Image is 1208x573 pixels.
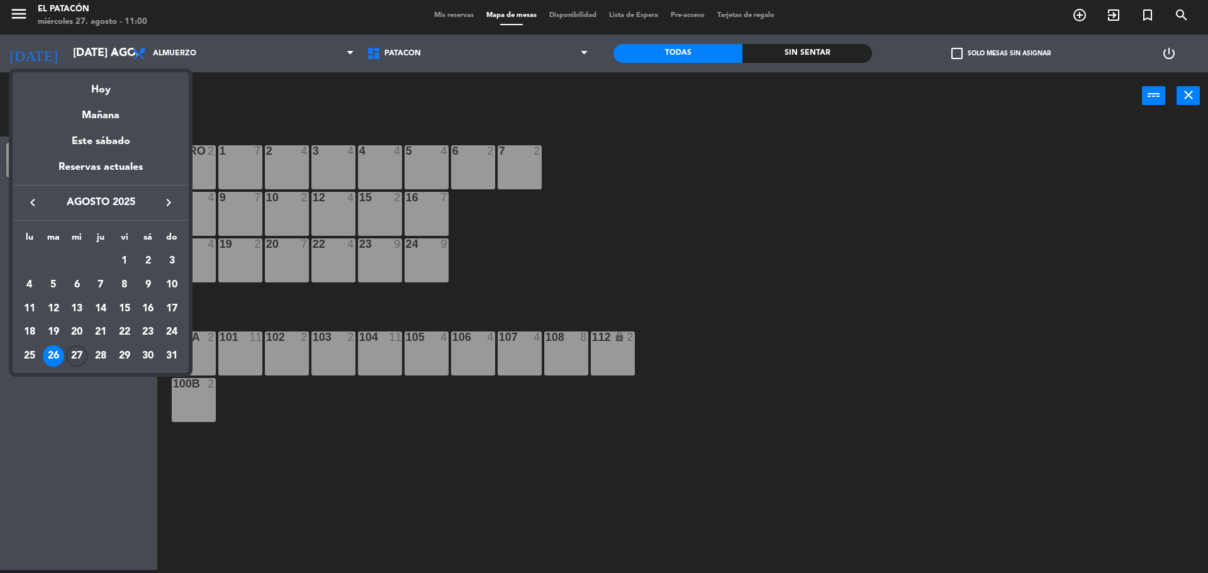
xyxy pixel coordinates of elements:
div: 5 [43,274,64,296]
th: viernes [113,230,137,250]
span: agosto 2025 [44,194,157,211]
td: 13 de agosto de 2025 [65,297,89,321]
td: 21 de agosto de 2025 [89,320,113,344]
div: 29 [114,345,135,367]
div: Reservas actuales [13,159,189,185]
td: 25 de agosto de 2025 [18,344,42,368]
td: 31 de agosto de 2025 [160,344,184,368]
td: 29 de agosto de 2025 [113,344,137,368]
td: 22 de agosto de 2025 [113,320,137,344]
td: 16 de agosto de 2025 [137,297,160,321]
td: 1 de agosto de 2025 [113,249,137,273]
td: 9 de agosto de 2025 [137,273,160,297]
div: 30 [137,345,159,367]
div: 7 [90,274,111,296]
div: 15 [114,298,135,320]
button: keyboard_arrow_left [21,194,44,211]
td: 28 de agosto de 2025 [89,344,113,368]
div: 4 [19,274,40,296]
div: 28 [90,345,111,367]
td: 3 de agosto de 2025 [160,249,184,273]
div: 31 [161,345,182,367]
td: AGO. [18,249,113,273]
div: Este sábado [13,124,189,159]
div: 1 [114,250,135,272]
div: 11 [19,298,40,320]
td: 2 de agosto de 2025 [137,249,160,273]
th: lunes [18,230,42,250]
div: 21 [90,321,111,343]
div: 26 [43,345,64,367]
div: Hoy [13,72,189,98]
div: 16 [137,298,159,320]
div: 8 [114,274,135,296]
div: 13 [66,298,87,320]
td: 8 de agosto de 2025 [113,273,137,297]
td: 17 de agosto de 2025 [160,297,184,321]
div: 2 [137,250,159,272]
div: 25 [19,345,40,367]
td: 20 de agosto de 2025 [65,320,89,344]
td: 4 de agosto de 2025 [18,273,42,297]
td: 7 de agosto de 2025 [89,273,113,297]
i: keyboard_arrow_right [161,195,176,210]
div: 9 [137,274,159,296]
div: 6 [66,274,87,296]
div: 23 [137,321,159,343]
td: 30 de agosto de 2025 [137,344,160,368]
th: martes [42,230,65,250]
td: 6 de agosto de 2025 [65,273,89,297]
th: jueves [89,230,113,250]
div: 3 [161,250,182,272]
td: 26 de agosto de 2025 [42,344,65,368]
i: keyboard_arrow_left [25,195,40,210]
td: 23 de agosto de 2025 [137,320,160,344]
td: 19 de agosto de 2025 [42,320,65,344]
div: 27 [66,345,87,367]
div: 22 [114,321,135,343]
div: 12 [43,298,64,320]
td: 24 de agosto de 2025 [160,320,184,344]
div: 24 [161,321,182,343]
td: 12 de agosto de 2025 [42,297,65,321]
div: Mañana [13,98,189,124]
div: 10 [161,274,182,296]
td: 10 de agosto de 2025 [160,273,184,297]
button: keyboard_arrow_right [157,194,180,211]
td: 14 de agosto de 2025 [89,297,113,321]
td: 15 de agosto de 2025 [113,297,137,321]
td: 18 de agosto de 2025 [18,320,42,344]
th: domingo [160,230,184,250]
th: sábado [137,230,160,250]
div: 17 [161,298,182,320]
td: 5 de agosto de 2025 [42,273,65,297]
div: 14 [90,298,111,320]
th: miércoles [65,230,89,250]
td: 27 de agosto de 2025 [65,344,89,368]
div: 19 [43,321,64,343]
div: 20 [66,321,87,343]
td: 11 de agosto de 2025 [18,297,42,321]
div: 18 [19,321,40,343]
